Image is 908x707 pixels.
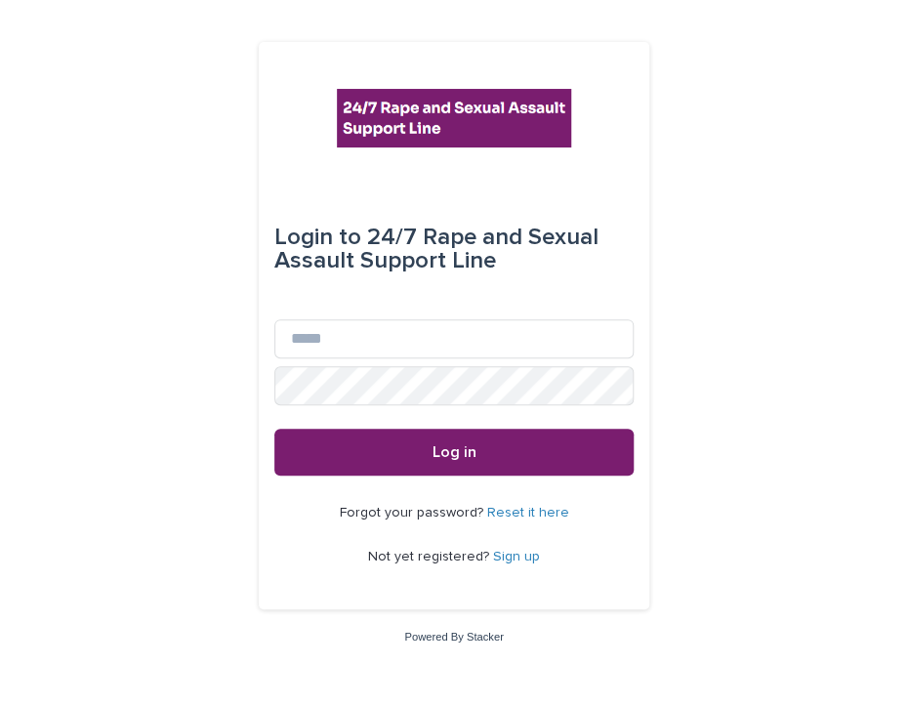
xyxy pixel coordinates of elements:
a: Powered By Stacker [404,631,503,643]
img: rhQMoQhaT3yELyF149Cw [337,89,571,147]
span: Log in [433,444,476,460]
div: 24/7 Rape and Sexual Assault Support Line [274,210,634,288]
span: Forgot your password? [340,506,487,520]
a: Sign up [493,550,540,563]
a: Reset it here [487,506,569,520]
button: Log in [274,429,634,476]
span: Not yet registered? [368,550,493,563]
span: Login to [274,226,361,249]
